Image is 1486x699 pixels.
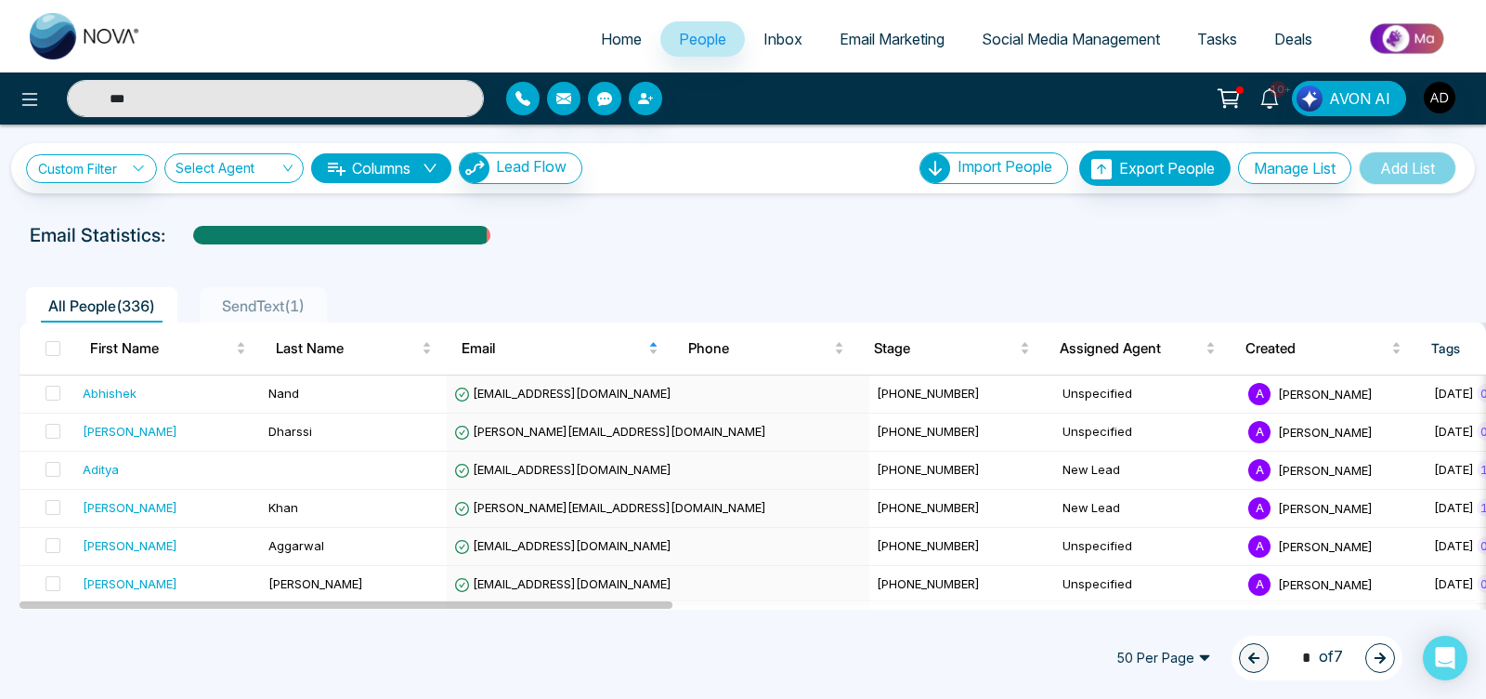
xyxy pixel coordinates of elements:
span: Import People [958,157,1052,176]
span: [PERSON_NAME] [1278,386,1373,401]
span: Tasks [1197,30,1237,48]
span: Created [1245,337,1388,360]
span: [PHONE_NUMBER] [877,576,980,591]
a: Custom Filter [26,154,157,183]
span: [DATE] [1434,500,1474,515]
img: Market-place.gif [1340,18,1475,59]
span: A [1248,421,1271,443]
span: A [1248,535,1271,558]
span: Home [601,30,642,48]
span: Phone [688,337,830,360]
span: Aggarwal [268,538,324,553]
span: [PHONE_NUMBER] [877,500,980,515]
div: [PERSON_NAME] [83,536,177,555]
div: [PERSON_NAME] [83,574,177,593]
div: [PERSON_NAME] [83,422,177,441]
span: [DATE] [1434,538,1474,553]
div: Open Intercom Messenger [1423,636,1467,680]
span: [PERSON_NAME][EMAIL_ADDRESS][DOMAIN_NAME] [454,424,766,439]
span: [DATE] [1434,576,1474,591]
span: [PHONE_NUMBER] [877,538,980,553]
img: Lead Flow [1297,86,1323,112]
span: Export People [1119,159,1215,178]
span: [EMAIL_ADDRESS][DOMAIN_NAME] [454,386,671,401]
a: 10+ [1247,81,1292,113]
span: [DATE] [1434,462,1474,477]
span: Inbox [763,30,802,48]
a: People [660,21,745,57]
span: [EMAIL_ADDRESS][DOMAIN_NAME] [454,538,671,553]
span: [PERSON_NAME][EMAIL_ADDRESS][DOMAIN_NAME] [454,500,766,515]
span: [DATE] [1434,386,1474,401]
div: [PERSON_NAME] [83,498,177,517]
th: Created [1231,323,1416,375]
img: Lead Flow [460,153,489,183]
span: 50 Per Page [1103,643,1224,673]
span: A [1248,383,1271,405]
th: Last Name [261,323,447,375]
span: [DATE] [1434,424,1474,439]
span: of 7 [1291,645,1343,670]
span: [PERSON_NAME] [1278,424,1373,439]
a: Deals [1256,21,1331,57]
span: People [679,30,726,48]
th: Stage [859,323,1045,375]
span: Assigned Agent [1060,337,1202,360]
button: AVON AI [1292,81,1406,116]
span: AVON AI [1329,87,1390,110]
span: SendText ( 1 ) [215,297,312,315]
span: Khan [268,500,298,515]
span: [PERSON_NAME] [268,576,363,591]
td: New Lead [1055,452,1241,490]
span: A [1248,497,1271,520]
span: [PERSON_NAME] [1278,538,1373,553]
span: Dharssi [268,424,312,439]
button: Lead Flow [459,152,582,184]
span: [PHONE_NUMBER] [877,462,980,477]
span: Email [462,337,645,360]
span: [PERSON_NAME] [1278,576,1373,591]
span: [PERSON_NAME] [1278,462,1373,477]
a: Home [582,21,660,57]
a: Social Media Management [963,21,1179,57]
button: Export People [1079,151,1231,186]
span: [PHONE_NUMBER] [877,424,980,439]
a: Tasks [1179,21,1256,57]
td: New Lead [1055,490,1241,528]
td: Unspecified [1055,566,1241,604]
span: Email Marketing [840,30,945,48]
td: Unspecified [1055,414,1241,452]
a: Inbox [745,21,821,57]
td: Unspecified [1055,376,1241,414]
span: Last Name [276,337,418,360]
th: Phone [673,323,859,375]
span: All People ( 336 ) [41,297,163,315]
span: A [1248,459,1271,481]
span: [PHONE_NUMBER] [877,386,980,401]
span: A [1248,574,1271,596]
span: down [423,161,437,176]
img: User Avatar [1424,82,1455,113]
span: Deals [1274,30,1312,48]
div: Aditya [83,460,119,479]
a: Email Marketing [821,21,963,57]
span: Nand [268,386,299,401]
a: Lead FlowLead Flow [451,152,582,184]
button: Manage List [1238,152,1351,184]
span: First Name [90,337,232,360]
span: [PERSON_NAME] [1278,500,1373,515]
th: First Name [75,323,261,375]
img: Nova CRM Logo [30,13,141,59]
button: Columnsdown [311,153,451,183]
p: Email Statistics: [30,221,165,249]
span: Stage [874,337,1016,360]
span: 10+ [1270,81,1286,98]
span: [EMAIL_ADDRESS][DOMAIN_NAME] [454,576,671,591]
td: Unspecified [1055,528,1241,566]
span: Lead Flow [496,157,567,176]
div: Abhishek [83,384,137,402]
th: Assigned Agent [1045,323,1231,375]
span: [EMAIL_ADDRESS][DOMAIN_NAME] [454,462,671,477]
span: Social Media Management [982,30,1160,48]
